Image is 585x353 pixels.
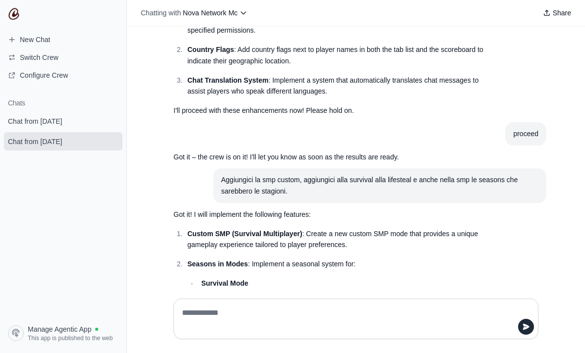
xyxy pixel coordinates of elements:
[187,258,491,270] p: : Implement a seasonal system for:
[187,75,491,98] p: : Implement a system that automatically translates chat messages to assist players who speak diff...
[539,6,575,20] button: Share
[174,151,491,163] p: Got it – the crew is on it! I'll let you know as soon as the results are ready.
[187,260,248,268] strong: Seasons in Modes
[187,230,302,238] strong: Custom SMP (Survival Multiplayer)
[174,105,491,116] p: I'll proceed with these enhancements now! Please hold on.
[213,168,546,203] section: User message
[8,137,62,147] span: Chat from [DATE]
[166,203,499,352] section: Response
[137,6,251,20] button: Chatting with Nova Network Mc
[8,8,20,20] img: CrewAI Logo
[4,112,122,130] a: Chat from [DATE]
[187,228,491,251] p: : Create a new custom SMP mode that provides a unique gameplay experience tailored to player pref...
[187,76,268,84] strong: Chat Translation System
[20,52,58,62] span: Switch Crew
[221,174,538,197] div: Aggiungici la smp custom, aggiungici alla survival alla lifesteal e anche nella smp le seasons ch...
[4,32,122,48] a: New Chat
[4,132,122,151] a: Chat from [DATE]
[553,8,571,18] span: Share
[28,324,91,334] span: Manage Agentic App
[183,9,237,17] span: Nova Network Mc
[20,70,68,80] span: Configure Crew
[513,128,538,140] div: proceed
[4,67,122,83] a: Configure Crew
[141,8,181,18] span: Chatting with
[4,50,122,65] button: Switch Crew
[201,279,248,287] strong: Survival Mode
[20,35,50,45] span: New Chat
[4,321,122,345] a: Manage Agentic App This app is published to the web
[187,44,491,67] p: : Add country flags next to player names in both the tab list and the scoreboard to indicate thei...
[8,116,62,126] span: Chat from [DATE]
[28,334,113,342] span: This app is published to the web
[505,122,546,146] section: User message
[174,209,491,220] p: Got it! I will implement the following features:
[187,46,234,53] strong: Country Flags
[166,146,499,169] section: Response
